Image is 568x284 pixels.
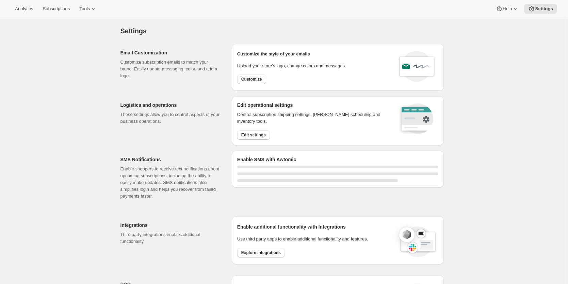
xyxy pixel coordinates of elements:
p: Customize the style of your emails [237,51,310,57]
p: These settings allow you to control aspects of your business operations. [120,111,221,125]
p: Control subscription shipping settings, [PERSON_NAME] scheduling and inventory tools. [237,111,389,125]
button: Analytics [11,4,37,14]
h2: Edit operational settings [237,102,389,108]
button: Subscriptions [38,4,74,14]
span: Customize [241,77,262,82]
span: Settings [535,6,553,12]
button: Explore integrations [237,248,285,257]
span: Analytics [15,6,33,12]
p: Customize subscription emails to match your brand. Easily update messaging, color, and add a logo. [120,59,221,79]
p: Upload your store’s logo, change colors and messages. [237,63,346,69]
p: Third party integrations enable additional functionality. [120,231,221,245]
span: Explore integrations [241,250,281,255]
h2: SMS Notifications [120,156,221,163]
span: Subscriptions [43,6,70,12]
span: Tools [79,6,90,12]
span: Edit settings [241,132,266,138]
h2: Integrations [120,222,221,229]
h2: Enable SMS with Awtomic [237,156,438,163]
button: Help [492,4,523,14]
button: Tools [75,4,101,14]
p: Enable shoppers to receive text notifications about upcoming subscriptions, including the ability... [120,166,221,200]
h2: Email Customization [120,49,221,56]
h2: Enable additional functionality with Integrations [237,223,392,230]
p: Use third party apps to enable additional functionality and features. [237,236,392,243]
h2: Logistics and operations [120,102,221,108]
span: Settings [120,27,147,35]
span: Help [503,6,512,12]
button: Customize [237,74,266,84]
button: Edit settings [237,130,270,140]
button: Settings [524,4,557,14]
